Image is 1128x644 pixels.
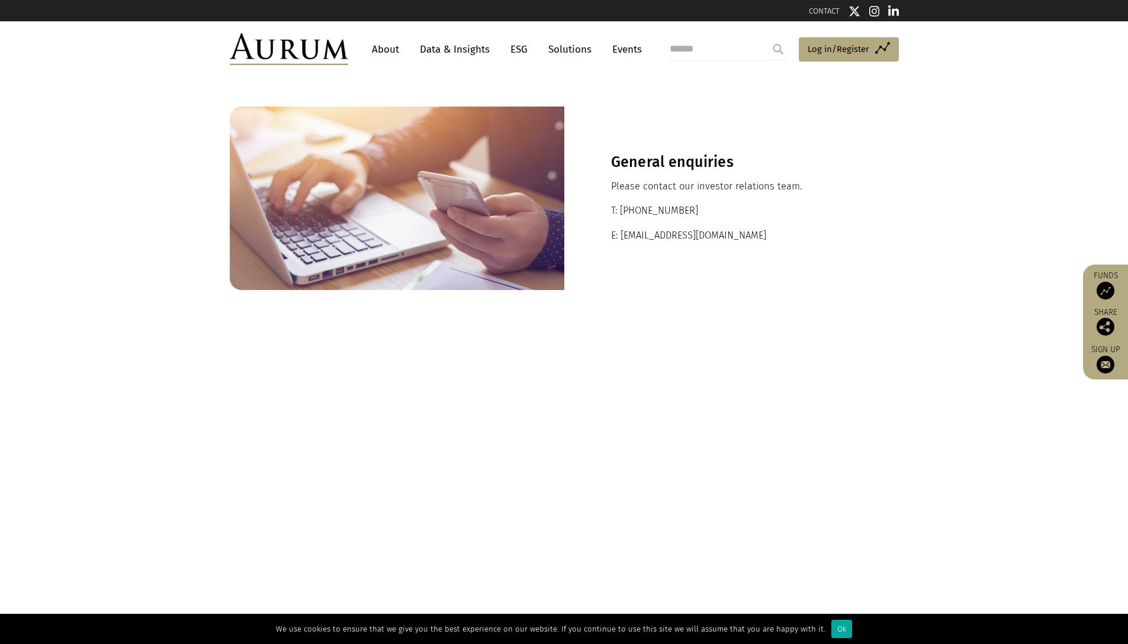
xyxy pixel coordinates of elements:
img: Twitter icon [849,5,860,17]
a: Events [606,38,642,60]
img: Access Funds [1097,282,1114,300]
a: Solutions [542,38,597,60]
div: Share [1089,308,1122,336]
span: Log in/Register [808,42,869,56]
p: T: [PHONE_NUMBER] [611,203,852,218]
img: Instagram icon [869,5,880,17]
input: Submit [766,37,790,61]
img: Linkedin icon [888,5,899,17]
h3: General enquiries [611,153,852,171]
a: CONTACT [809,7,840,15]
img: Aurum [230,33,348,65]
a: Log in/Register [799,37,899,62]
p: E: [EMAIL_ADDRESS][DOMAIN_NAME] [611,228,852,243]
a: Funds [1089,271,1122,300]
p: Please contact our investor relations team. [611,179,852,194]
a: Data & Insights [414,38,496,60]
div: Ok [831,620,852,638]
img: Share this post [1097,318,1114,336]
a: About [366,38,405,60]
a: Sign up [1089,344,1122,373]
img: Sign up to our newsletter [1097,356,1114,373]
a: ESG [504,38,534,60]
